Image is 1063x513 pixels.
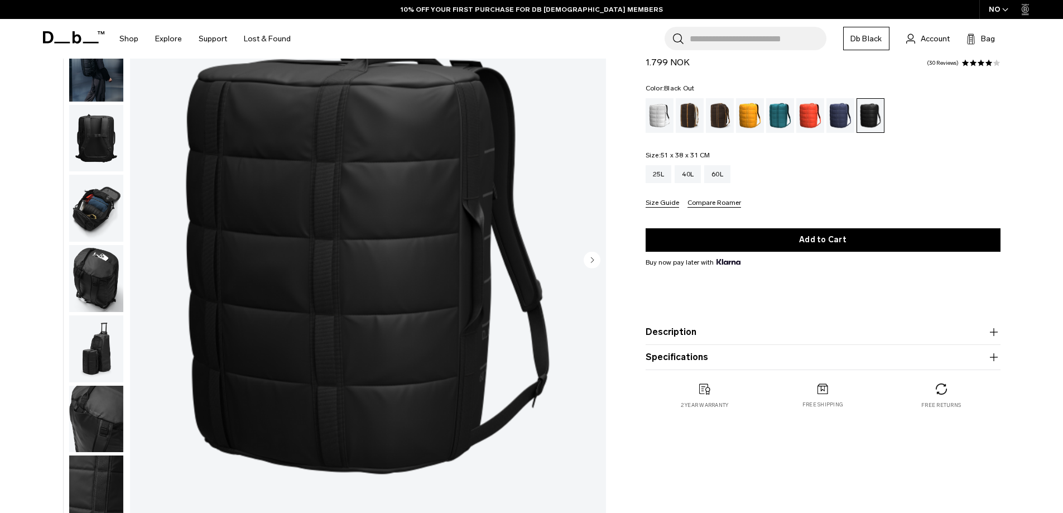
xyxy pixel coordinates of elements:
[119,19,138,59] a: Shop
[69,105,123,172] img: Roamer Duffel 60L Black Out
[675,165,701,183] a: 40L
[646,152,710,159] legend: Size:
[646,228,1001,252] button: Add to Cart
[906,32,950,45] a: Account
[766,98,794,133] a: Midnight Teal
[676,98,704,133] a: Cappuccino
[244,19,291,59] a: Lost & Found
[664,84,694,92] span: Black Out
[646,351,1001,364] button: Specifications
[736,98,764,133] a: Parhelion Orange
[69,386,123,453] img: Roamer Duffel 60L Black Out
[796,98,824,133] a: Falu Red
[69,175,123,242] img: Roamer Duffel 60L Black Out
[199,19,227,59] a: Support
[69,315,124,383] button: Roamer Duffel 60L Black Out
[646,325,1001,339] button: Description
[69,385,124,453] button: Roamer Duffel 60L Black Out
[69,104,124,172] button: Roamer Duffel 60L Black Out
[401,4,663,15] a: 10% OFF YOUR FIRST PURCHASE FOR DB [DEMOGRAPHIC_DATA] MEMBERS
[646,165,672,183] a: 25L
[69,34,124,102] button: Roamer Duffel 60L Black Out
[111,19,299,59] nav: Main Navigation
[661,151,710,159] span: 51 x 38 x 31 CM
[966,32,995,45] button: Bag
[69,35,123,102] img: Roamer Duffel 60L Black Out
[646,85,695,92] legend: Color:
[646,98,674,133] a: White Out
[69,245,123,312] img: Roamer Duffel 60L Black Out
[706,98,734,133] a: Espresso
[69,174,124,242] button: Roamer Duffel 60L Black Out
[687,199,741,208] button: Compare Roamer
[69,315,123,382] img: Roamer Duffel 60L Black Out
[584,251,600,270] button: Next slide
[802,401,843,409] p: Free shipping
[646,57,690,68] span: 1.799 NOK
[826,98,854,133] a: Blue Hour
[716,259,740,265] img: {"height" => 20, "alt" => "Klarna"}
[646,257,740,267] span: Buy now pay later with
[981,33,995,45] span: Bag
[681,401,729,409] p: 2 year warranty
[857,98,884,133] a: Black Out
[704,165,730,183] a: 60L
[155,19,182,59] a: Explore
[69,244,124,313] button: Roamer Duffel 60L Black Out
[646,199,679,208] button: Size Guide
[921,401,961,409] p: Free returns
[927,60,959,66] a: 30 reviews
[843,27,889,50] a: Db Black
[921,33,950,45] span: Account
